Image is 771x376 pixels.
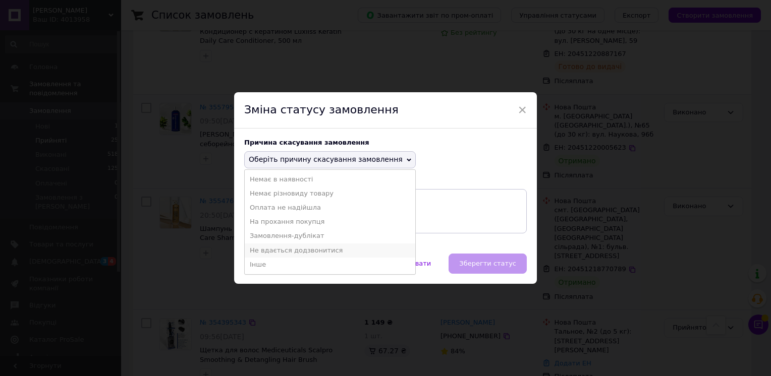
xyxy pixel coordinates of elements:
li: На прохання покупця [245,215,415,229]
div: Зміна статусу замовлення [234,92,537,129]
li: Інше [245,258,415,272]
span: Оберіть причину скасування замовлення [249,155,403,163]
div: Причина скасування замовлення [244,139,527,146]
span: × [518,101,527,118]
li: Замовлення-дублікат [245,229,415,243]
li: Немає різновиду товару [245,186,415,201]
li: Не вдається додзвонитися [245,243,415,258]
li: Оплата не надійшла [245,201,415,215]
li: Немає в наявності [245,172,415,186]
